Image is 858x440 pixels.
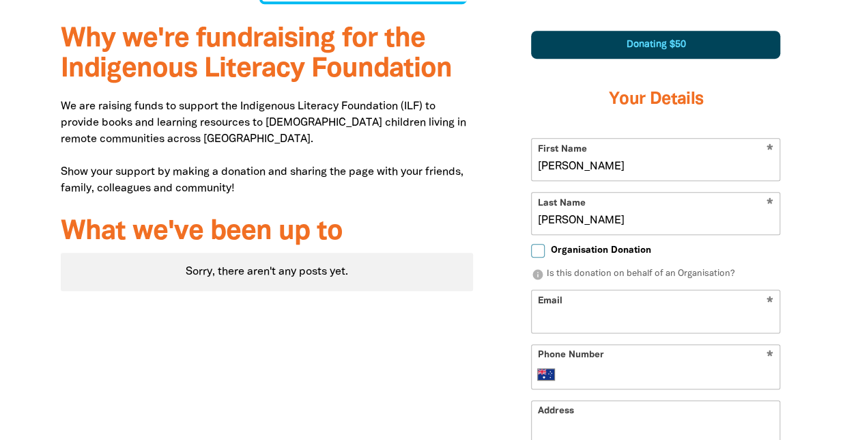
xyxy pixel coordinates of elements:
[531,244,545,258] input: Organisation Donation
[61,27,452,82] span: Why we're fundraising for the Indigenous Literacy Foundation
[61,217,474,247] h3: What we've been up to
[531,269,543,281] i: info
[550,244,650,257] span: Organisation Donation
[61,253,474,291] div: Sorry, there aren't any posts yet.
[767,350,773,363] i: Required
[531,268,780,281] p: Is this donation on behalf of an Organisation?
[531,31,780,59] div: Donating $50
[61,98,474,197] p: We are raising funds to support the Indigenous Literacy Foundation (ILF) to provide books and lea...
[61,253,474,291] div: Paginated content
[531,72,780,127] h3: Your Details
